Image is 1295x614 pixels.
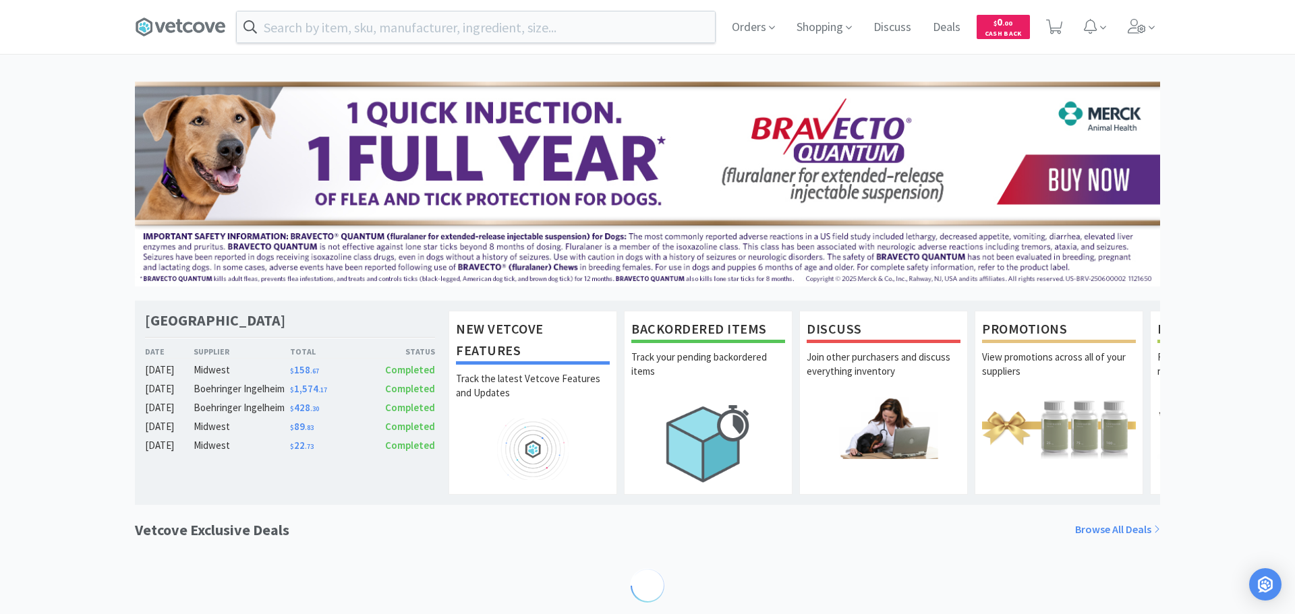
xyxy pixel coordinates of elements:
[290,442,294,451] span: $
[194,437,290,454] div: Midwest
[362,345,435,358] div: Status
[977,9,1030,45] a: $0.00Cash Back
[290,367,294,375] span: $
[982,350,1136,397] p: View promotions across all of your suppliers
[799,311,968,494] a: DiscussJoin other purchasers and discuss everything inventory
[135,518,289,542] h1: Vetcove Exclusive Deals
[310,367,319,375] span: . 67
[868,22,917,34] a: Discuss
[290,382,327,395] span: 1,574
[145,381,194,397] div: [DATE]
[807,350,960,397] p: Join other purchasers and discuss everything inventory
[305,442,314,451] span: . 73
[631,397,785,489] img: hero_backorders.png
[975,311,1143,494] a: PromotionsView promotions across all of your suppliers
[145,419,435,435] a: [DATE]Midwest$89.83Completed
[145,437,435,454] a: [DATE]Midwest$22.73Completed
[290,423,294,432] span: $
[1075,521,1160,539] a: Browse All Deals
[194,381,290,397] div: Boehringer Ingelheim
[290,401,319,414] span: 428
[1249,568,1282,601] div: Open Intercom Messenger
[290,439,314,452] span: 22
[145,345,194,358] div: Date
[318,386,327,394] span: . 17
[456,371,610,419] p: Track the latest Vetcove Features and Updates
[994,19,997,28] span: $
[982,318,1136,343] h1: Promotions
[385,382,435,395] span: Completed
[994,16,1012,28] span: 0
[624,311,793,494] a: Backordered ItemsTrack your pending backordered items
[194,419,290,435] div: Midwest
[385,363,435,376] span: Completed
[145,311,285,330] h1: [GEOGRAPHIC_DATA]
[456,318,610,365] h1: New Vetcove Features
[290,363,319,376] span: 158
[385,401,435,414] span: Completed
[807,397,960,458] img: hero_discuss.png
[135,82,1160,286] img: 3ffb5edee65b4d9ab6d7b0afa510b01f.jpg
[1002,19,1012,28] span: . 00
[237,11,715,42] input: Search by item, sku, manufacturer, ingredient, size...
[194,400,290,416] div: Boehringer Ingelheim
[927,22,966,34] a: Deals
[449,311,617,494] a: New Vetcove FeaturesTrack the latest Vetcove Features and Updates
[807,318,960,343] h1: Discuss
[305,423,314,432] span: . 83
[631,318,785,343] h1: Backordered Items
[194,345,290,358] div: Supplier
[385,420,435,433] span: Completed
[145,381,435,397] a: [DATE]Boehringer Ingelheim$1,574.17Completed
[145,400,194,416] div: [DATE]
[145,400,435,416] a: [DATE]Boehringer Ingelheim$428.30Completed
[310,404,319,413] span: . 30
[145,437,194,454] div: [DATE]
[631,350,785,397] p: Track your pending backordered items
[290,404,294,413] span: $
[290,345,363,358] div: Total
[145,362,194,378] div: [DATE]
[290,420,314,433] span: 89
[194,362,290,378] div: Midwest
[385,439,435,452] span: Completed
[982,397,1136,458] img: hero_promotions.png
[985,30,1022,39] span: Cash Back
[145,362,435,378] a: [DATE]Midwest$158.67Completed
[145,419,194,435] div: [DATE]
[290,386,294,394] span: $
[456,419,610,480] img: hero_feature_roadmap.png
